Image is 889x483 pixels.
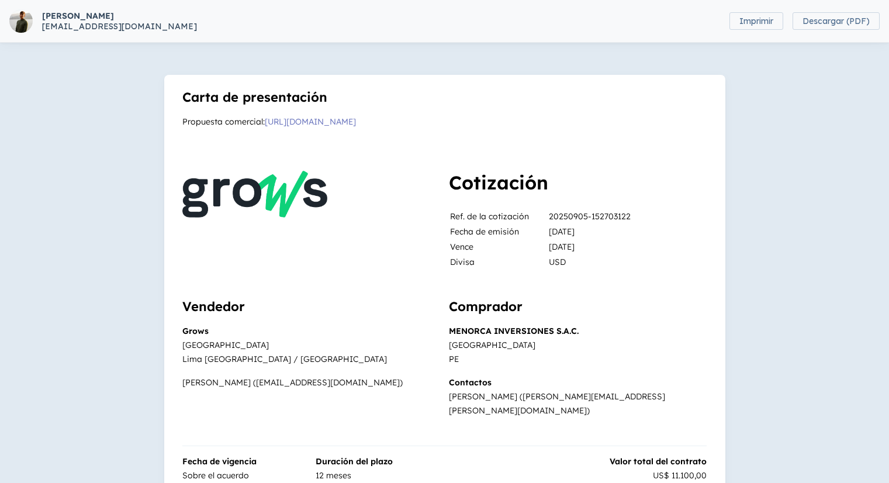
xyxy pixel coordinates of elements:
[42,21,197,32] span: [EMAIL_ADDRESS][DOMAIN_NAME]
[449,171,548,194] span: Cotización
[449,352,706,366] div: PE
[182,338,440,352] div: [GEOGRAPHIC_DATA]
[316,470,351,481] span: 12 meses
[182,324,440,338] h3: Grows
[9,9,33,33] img: Garofi Espinoza
[549,255,631,269] td: USD
[450,225,548,239] td: Fecha de emisión
[653,470,707,481] span: US$ 11.100,00
[793,12,880,30] button: Descargar (PDF)
[449,298,523,315] span: Comprador
[182,375,440,389] div: [PERSON_NAME] ([EMAIL_ADDRESS][DOMAIN_NAME])
[549,241,575,252] span: [DATE]
[729,12,783,30] button: Imprimir
[450,240,548,254] td: Vence
[42,11,114,21] b: [PERSON_NAME]
[449,377,492,388] span: Contactos
[449,324,706,338] h3: MENORCA INVERSIONES S.A.C.
[316,454,440,468] h3: Duración del plazo
[549,209,631,223] td: 20250905-152703122
[265,116,356,127] a: [URL][DOMAIN_NAME]
[449,389,706,418] div: [PERSON_NAME] ([PERSON_NAME][EMAIL_ADDRESS][PERSON_NAME][DOMAIN_NAME])
[450,209,548,223] td: Ref. de la cotización
[182,115,706,129] div: Propuesta comercial:
[182,454,306,468] h3: Fecha de vigencia
[182,89,327,105] span: Carta de presentación
[182,298,245,315] span: Vendedor
[182,468,306,482] div: Sobre el acuerdo
[182,352,440,366] div: Lima [GEOGRAPHIC_DATA] / [GEOGRAPHIC_DATA]
[549,225,631,239] td: [DATE]
[583,454,707,468] h3: Valor total del contrato
[450,255,548,269] td: Divisa
[449,338,706,352] div: [GEOGRAPHIC_DATA]
[182,171,327,218] img: Grows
